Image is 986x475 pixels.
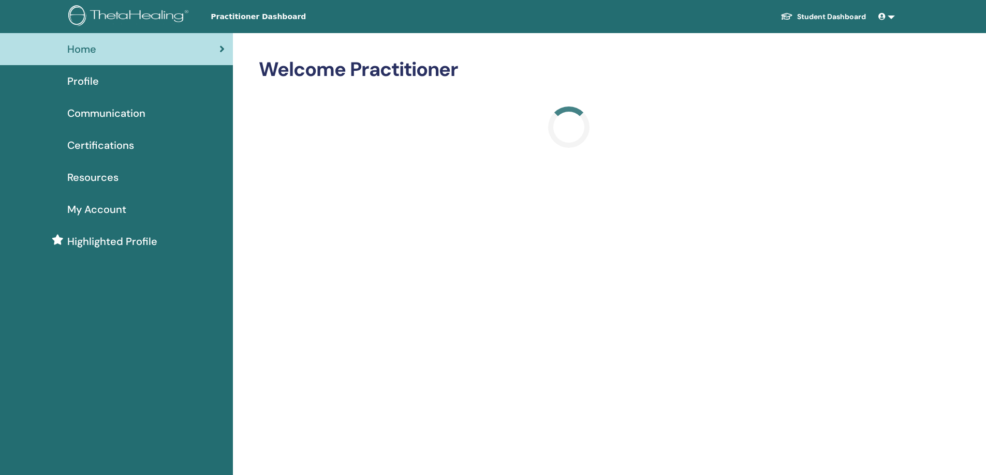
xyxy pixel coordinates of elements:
[67,234,157,249] span: Highlighted Profile
[67,105,145,121] span: Communication
[781,12,793,21] img: graduation-cap-white.svg
[67,41,96,57] span: Home
[211,11,366,22] span: Practitioner Dashboard
[67,170,119,185] span: Resources
[259,58,879,82] h2: Welcome Practitioner
[772,7,874,26] a: Student Dashboard
[68,5,192,28] img: logo.png
[67,137,134,153] span: Certifications
[67,202,126,217] span: My Account
[67,73,99,89] span: Profile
